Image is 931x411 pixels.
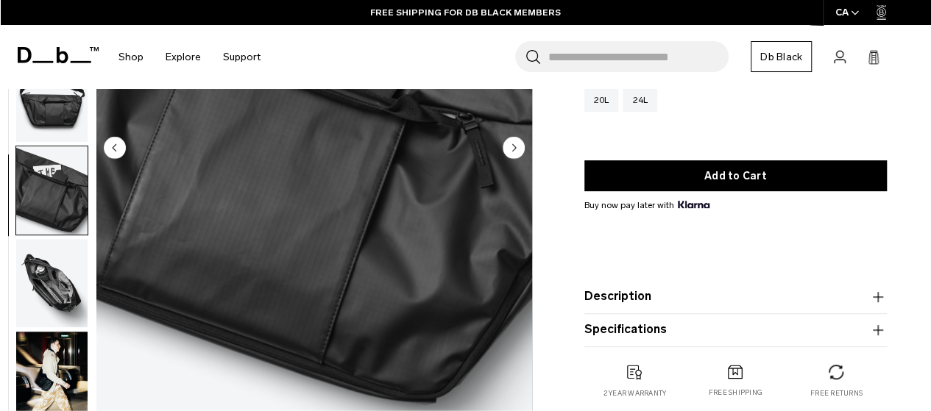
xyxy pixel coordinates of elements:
p: Free returns [810,388,863,399]
img: Ramverk Pro Sling Bag 24L Black Out [16,239,88,327]
button: Description [584,288,887,306]
img: {"height" => 20, "alt" => "Klarna"} [678,201,709,208]
button: Ramverk Pro Sling Bag 24L Black Out [15,54,88,143]
button: Previous slide [104,136,126,161]
button: Next slide [503,136,525,161]
a: FREE SHIPPING FOR DB BLACK MEMBERS [370,6,561,19]
a: Support [223,31,261,83]
nav: Main Navigation [107,25,272,89]
button: Specifications [584,321,887,339]
span: Buy now pay later with [584,199,709,212]
a: 24L [623,88,657,112]
button: Add to Cart [584,160,887,191]
img: Ramverk Pro Sling Bag 24L Black Out [16,146,88,235]
a: 20L [584,88,619,112]
a: Shop [118,31,144,83]
a: Explore [166,31,201,83]
p: 2 year warranty [603,388,666,399]
a: Db Black [751,41,812,72]
button: Ramverk Pro Sling Bag 24L Black Out [15,146,88,235]
p: Free shipping [709,388,762,399]
img: Ramverk Pro Sling Bag 24L Black Out [16,54,88,143]
button: Ramverk Pro Sling Bag 24L Black Out [15,238,88,328]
